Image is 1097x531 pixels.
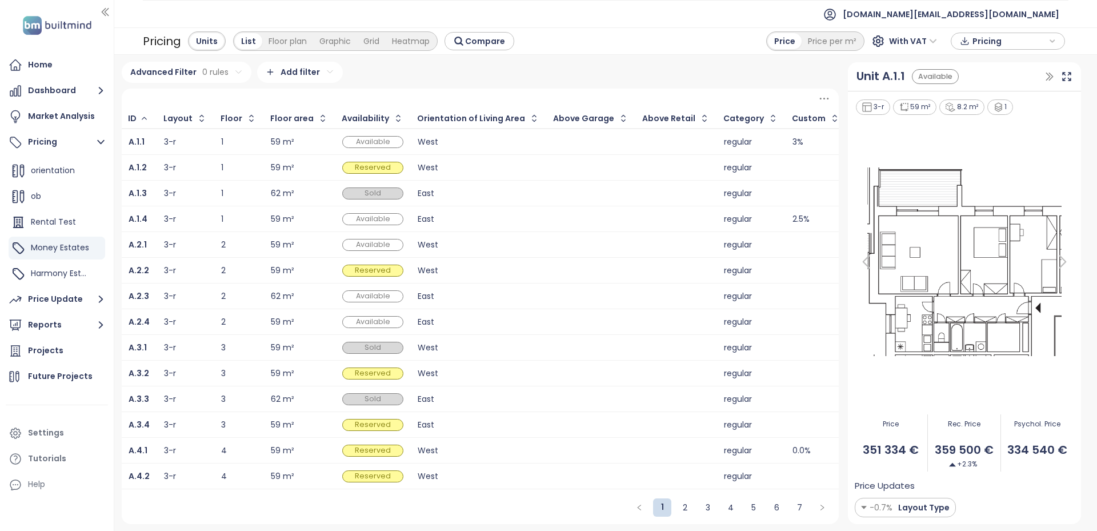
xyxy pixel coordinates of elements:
b: A.3.2 [129,368,149,379]
div: 3-r [856,99,890,115]
a: A.1.2 [129,164,147,171]
div: East [418,396,539,403]
div: 1 [221,138,257,146]
div: Floor [221,115,242,122]
b: A.1.3 [129,187,147,199]
div: 59 m² [271,267,294,274]
button: Price Update [6,288,108,311]
div: regular [724,190,778,197]
div: 59 m² [271,447,294,454]
a: A.2.3 [129,293,149,300]
div: 3-r [164,344,176,352]
div: 59 m² [271,473,294,480]
span: Compare [465,35,505,47]
div: regular [724,164,778,171]
div: ob [9,185,105,208]
img: Floor plan [855,164,1074,360]
div: 59 m² [271,370,294,377]
div: Floor area [270,115,314,122]
div: Harmony Estates [9,262,105,285]
div: 3-r [164,318,176,326]
div: Above Retail [642,115,695,122]
div: West [418,138,539,146]
div: Category [723,115,764,122]
img: Decrease [861,501,867,514]
li: 5 [744,498,763,517]
div: button [957,33,1059,50]
div: 3 [221,370,257,377]
b: A.4.1 [129,445,147,456]
div: 2 [221,241,257,249]
span: 359 500 € [928,441,1000,459]
div: 3% [792,138,803,146]
div: regular [724,138,778,146]
div: Available [912,69,959,85]
div: ID [128,115,137,122]
div: Reserved [342,419,403,431]
div: Reserved [342,470,403,482]
div: Reserved [342,265,403,277]
div: 59 m² [271,421,294,429]
a: A.2.4 [129,318,150,326]
span: Price Updates [855,479,915,493]
a: 2 [676,499,694,516]
b: A.2.2 [129,265,149,276]
img: Decrease [949,461,956,468]
div: Custom [792,115,826,122]
div: Pricing [143,31,181,51]
a: A.2.2 [129,267,149,274]
div: Money Estates [9,237,105,259]
div: 4 [221,473,257,480]
div: East [418,318,539,326]
div: 3-r [164,447,176,454]
div: regular [724,293,778,300]
div: East [418,293,539,300]
button: Compare [445,32,514,50]
span: orientation [31,165,75,176]
span: 351 334 € [855,441,927,459]
div: 3-r [164,164,176,171]
span: 0 rules [202,66,229,78]
li: 3 [699,498,717,517]
span: Pricing [972,33,1046,50]
b: A.4.2 [129,470,150,482]
div: 3 [221,396,257,403]
div: Availability [342,115,389,122]
span: Harmony Estates [31,268,99,279]
div: West [418,370,539,377]
div: 1 [221,164,257,171]
div: East [418,215,539,223]
div: 59 m² [271,241,294,249]
div: Sold [342,393,403,405]
span: Psychol. Price [1001,419,1074,430]
div: West [418,241,539,249]
div: regular [724,318,778,326]
li: 2 [676,498,694,517]
div: 3-r [164,421,176,429]
div: 3-r [164,370,176,377]
div: regular [724,215,778,223]
span: +2.3% [949,459,977,470]
div: 59 m² [271,164,294,171]
div: orientation [9,159,105,182]
a: A.3.1 [129,344,147,352]
span: With VAT [889,33,937,50]
b: A.2.4 [129,316,150,328]
div: regular [724,421,778,429]
span: 334 540 € [1001,441,1074,459]
div: West [418,344,539,352]
div: regular [724,447,778,454]
div: Unit A.1.1 [856,67,905,85]
b: A.2.3 [129,290,149,302]
div: 3-r [164,190,176,197]
a: 6 [768,499,785,516]
b: A.3.4 [129,419,150,430]
a: 7 [791,499,808,516]
li: 1 [653,498,671,517]
button: Pricing [6,131,108,154]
